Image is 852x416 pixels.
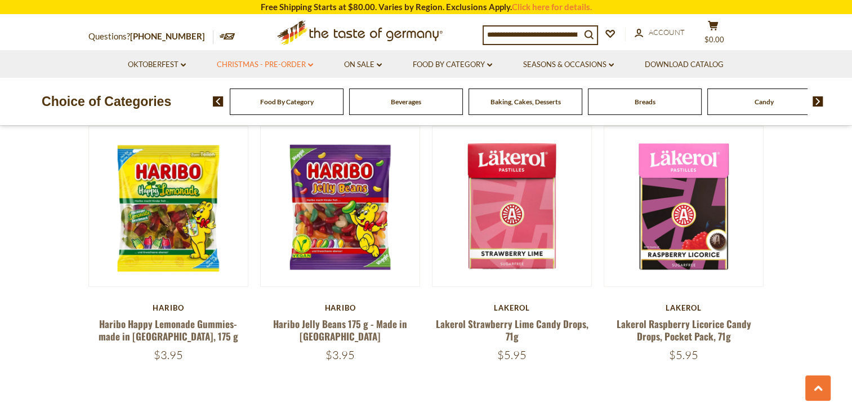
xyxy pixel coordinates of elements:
p: Questions? [88,29,213,44]
span: Account [649,28,685,37]
a: Beverages [391,98,421,106]
a: Candy [755,98,774,106]
a: Seasons & Occasions [523,59,614,71]
a: Breads [635,98,655,106]
img: Haribo Jelly Beans 175 g - Made in Germany [261,127,420,286]
img: previous arrow [213,96,224,107]
button: $0.00 [697,20,730,48]
span: $5.95 [669,348,698,362]
img: Lakerol Strawberry Lime Candy Drops, 71g [432,127,592,286]
a: Christmas - PRE-ORDER [217,59,313,71]
div: Lakerol [604,303,764,312]
a: [PHONE_NUMBER] [130,31,205,41]
a: Baking, Cakes, Desserts [490,98,561,106]
a: Oktoberfest [128,59,186,71]
span: $3.95 [325,348,355,362]
a: Download Catalog [645,59,724,71]
a: On Sale [344,59,382,71]
span: $5.95 [497,348,527,362]
div: Lakerol [432,303,592,312]
a: Food By Category [413,59,492,71]
a: Click here for details. [512,2,592,12]
a: Account [635,26,685,39]
img: Lakerol Raspberry Licorice Candy Drops, Pocket Pack, 71g [604,127,764,286]
img: next arrow [813,96,823,107]
div: Haribo [88,303,249,312]
a: Haribo Happy Lemonade Gummies- made in [GEOGRAPHIC_DATA], 175 g [99,317,238,343]
img: Haribo Happy Lemonade Gummies- made in Germany, 175 g [89,127,248,286]
a: Lakerol Strawberry Lime Candy Drops, 71g [436,317,588,343]
a: Lakerol Raspberry Licorice Candy Drops, Pocket Pack, 71g [617,317,751,343]
span: $3.95 [154,348,183,362]
a: Food By Category [260,98,314,106]
a: Haribo Jelly Beans 175 g - Made in [GEOGRAPHIC_DATA] [273,317,407,343]
span: $0.00 [704,35,724,44]
div: Haribo [260,303,421,312]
